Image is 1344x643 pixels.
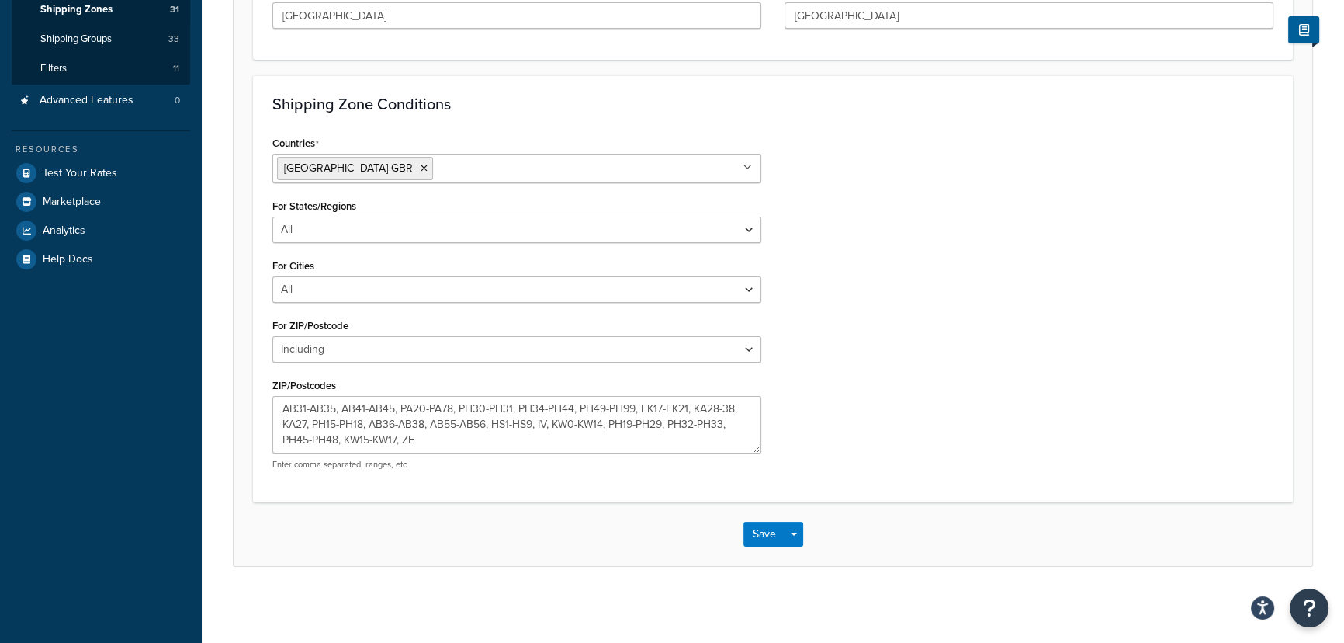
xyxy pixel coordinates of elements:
span: Test Your Rates [43,167,117,180]
button: Save [743,522,785,547]
label: For Cities [272,260,314,272]
span: 33 [168,33,179,46]
label: ZIP/Postcodes [272,380,336,391]
a: Analytics [12,217,190,245]
button: Show Help Docs [1288,16,1319,43]
a: Filters11 [12,54,190,83]
span: Help Docs [43,253,93,266]
a: Help Docs [12,245,190,273]
li: Advanced Features [12,86,190,115]
li: Filters [12,54,190,83]
p: Enter comma separated, ranges, etc [272,459,761,471]
label: For ZIP/Postcode [272,320,348,332]
span: Marketplace [43,196,101,209]
textarea: AB31-AB35, AB41-AB45, PA20-PA78, PH30-PH31, PH34-PH44, PH49-PH99, FK17-FK21, KA28-38, KA27, PH15-... [272,396,761,454]
span: 11 [173,62,179,75]
a: Shipping Groups33 [12,25,190,54]
div: Resources [12,143,190,156]
span: Shipping Zones [40,3,113,16]
span: [GEOGRAPHIC_DATA] GBR [284,160,413,176]
button: Open Resource Center [1290,589,1328,627]
label: For States/Regions [272,200,356,212]
a: Marketplace [12,188,190,216]
span: Shipping Groups [40,33,112,46]
span: Filters [40,62,67,75]
h3: Shipping Zone Conditions [272,96,1273,113]
span: Advanced Features [40,94,133,107]
a: Test Your Rates [12,159,190,187]
span: 0 [175,94,180,107]
span: Analytics [43,224,85,238]
span: 31 [170,3,179,16]
label: Countries [272,137,319,150]
li: Shipping Groups [12,25,190,54]
a: Advanced Features0 [12,86,190,115]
